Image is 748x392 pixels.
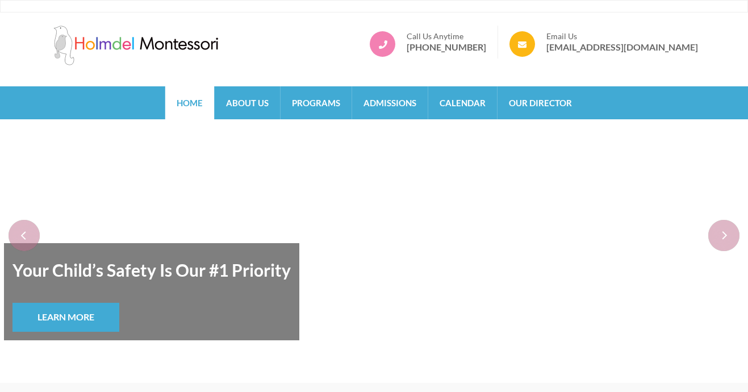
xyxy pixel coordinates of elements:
a: [EMAIL_ADDRESS][DOMAIN_NAME] [546,41,698,53]
strong: Your Child’s Safety Is Our #1 Priority [12,252,291,288]
img: Holmdel Montessori School [51,26,221,65]
div: next [708,220,739,251]
a: Home [165,86,214,119]
a: Calendar [428,86,497,119]
a: Learn More [12,303,119,332]
a: Admissions [352,86,428,119]
a: Programs [281,86,352,119]
div: prev [9,220,40,251]
a: [PHONE_NUMBER] [407,41,486,53]
span: Email Us [546,31,698,41]
a: About Us [215,86,280,119]
span: Call Us Anytime [407,31,486,41]
a: Our Director [498,86,583,119]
